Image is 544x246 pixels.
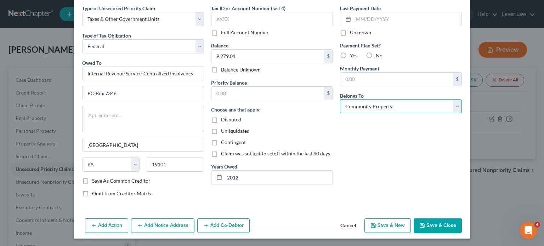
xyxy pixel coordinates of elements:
button: Add Action [85,218,128,233]
input: Enter zip... [147,158,204,172]
div: $ [453,73,461,86]
input: 0.00 [340,73,453,86]
span: Owed To [82,60,102,66]
label: Save As Common Creditor [92,177,151,184]
span: Unliquidated [221,128,250,134]
span: Type of Tax Obligation [82,33,131,39]
button: Add Notice Address [131,218,194,233]
label: Tax ID or Account Number (last 4) [211,5,285,12]
input: 0.00 [211,87,324,100]
span: Disputed [221,116,241,122]
label: Payment Plan Set? [340,42,462,49]
button: Cancel [335,219,362,233]
label: Full Account Number [221,29,269,36]
input: MM/DD/YYYY [353,12,461,26]
button: Save & New [364,218,411,233]
div: $ [324,87,333,100]
label: Priority Balance [211,79,247,86]
input: Search creditor by name... [82,67,204,81]
input: 0.00 [211,50,324,63]
span: No [376,52,382,58]
input: -- [225,171,333,184]
input: Enter city... [83,138,204,151]
button: Add Co-Debtor [197,218,250,233]
span: Claim was subject to setoff within the last 90 days [221,150,330,156]
input: XXXX [211,12,333,26]
iframe: Intercom live chat [520,222,537,239]
span: Type of Unsecured Priority Claim [82,5,155,11]
label: Last Payment Date [340,5,381,12]
label: Unknown [350,29,371,36]
label: Balance [211,42,228,49]
span: Contingent [221,139,246,145]
label: Choose any that apply: [211,106,261,113]
label: Monthly Payment [340,65,379,72]
span: Belongs To [340,93,364,99]
span: 4 [534,222,540,228]
input: Enter address... [83,86,204,100]
span: Yes [350,52,357,58]
span: Omit from Creditor Matrix [92,190,152,196]
label: Balance Unknown [221,66,261,73]
div: $ [324,50,333,63]
button: Save & Close [414,218,462,233]
label: Years Owed [211,163,237,170]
